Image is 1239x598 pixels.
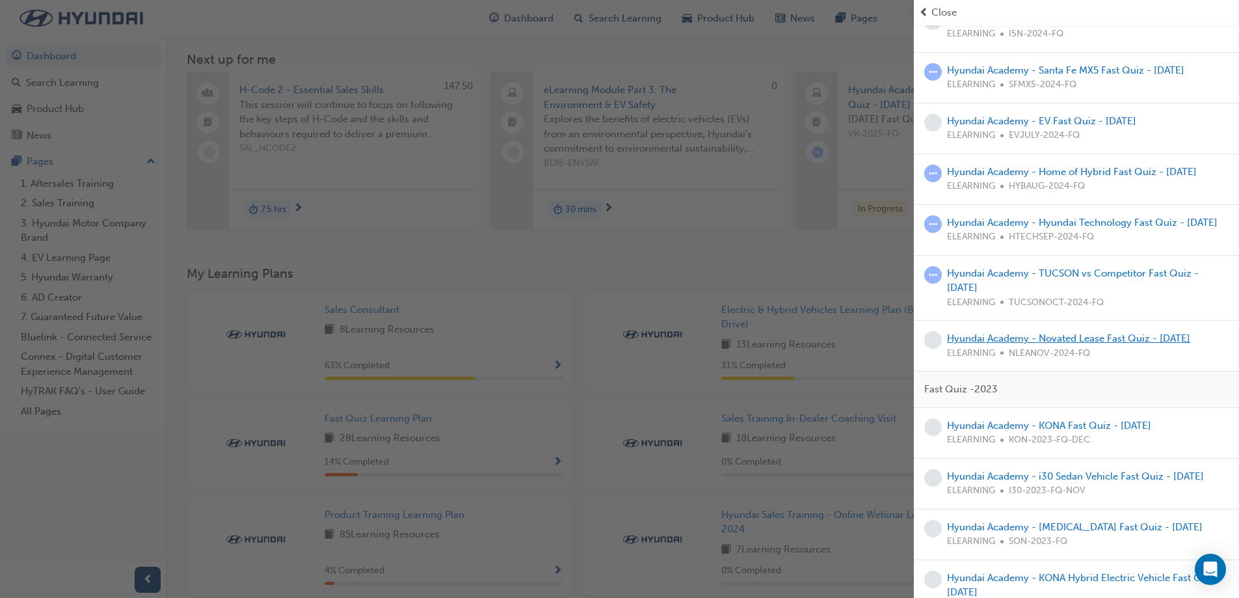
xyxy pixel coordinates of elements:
[947,166,1197,178] a: Hyundai Academy - Home of Hybrid Fast Quiz - [DATE]
[1009,346,1090,361] span: NLEANOV-2024-FQ
[947,346,995,361] span: ELEARNING
[947,420,1151,431] a: Hyundai Academy - KONA Fast Quiz - [DATE]
[947,534,995,549] span: ELEARNING
[1009,534,1067,549] span: SON-2023-FQ
[947,14,1171,25] a: Hyundai Academy - IONIQ 5 N Fast Quiz - [DATE]
[947,295,995,310] span: ELEARNING
[947,267,1199,294] a: Hyundai Academy - TUCSON vs Competitor Fast Quiz - [DATE]
[1009,295,1104,310] span: TUCSONOCT-2024-FQ
[1009,77,1076,92] span: SFMX5-2024-FQ
[1009,128,1080,143] span: EVJULY-2024-FQ
[919,5,1234,20] button: prev-iconClose
[1009,179,1085,194] span: HYBAUG-2024-FQ
[924,469,942,487] span: learningRecordVerb_NONE-icon
[947,433,995,448] span: ELEARNING
[924,165,942,182] span: learningRecordVerb_ATTEMPT-icon
[947,230,995,245] span: ELEARNING
[931,5,957,20] span: Close
[924,215,942,233] span: learningRecordVerb_ATTEMPT-icon
[947,77,995,92] span: ELEARNING
[1009,27,1063,42] span: I5N-2024-FQ
[947,115,1136,127] a: Hyundai Academy - EV Fast Quiz - [DATE]
[947,179,995,194] span: ELEARNING
[947,64,1184,76] a: Hyundai Academy - Santa Fe MX5 Fast Quiz - [DATE]
[947,217,1218,228] a: Hyundai Academy - Hyundai Technology Fast Quiz - [DATE]
[924,571,942,588] span: learningRecordVerb_NONE-icon
[947,470,1204,482] a: Hyundai Academy - i30 Sedan Vehicle Fast Quiz - [DATE]
[1195,554,1226,585] div: Open Intercom Messenger
[924,418,942,436] span: learningRecordVerb_NONE-icon
[947,521,1203,533] a: Hyundai Academy - [MEDICAL_DATA] Fast Quiz - [DATE]
[924,520,942,537] span: learningRecordVerb_NONE-icon
[924,382,998,397] span: Fast Quiz -2023
[924,114,942,131] span: learningRecordVerb_NONE-icon
[919,5,929,20] span: prev-icon
[947,128,995,143] span: ELEARNING
[924,266,942,284] span: learningRecordVerb_ATTEMPT-icon
[1009,483,1086,498] span: I30-2023-FQ-NOV
[947,333,1190,344] a: Hyundai Academy - Novated Lease Fast Quiz - [DATE]
[947,483,995,498] span: ELEARNING
[924,63,942,81] span: learningRecordVerb_ATTEMPT-icon
[947,27,995,42] span: ELEARNING
[1009,433,1090,448] span: KON-2023-FQ-DEC
[1009,230,1094,245] span: HTECHSEP-2024-FQ
[924,331,942,349] span: learningRecordVerb_NONE-icon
